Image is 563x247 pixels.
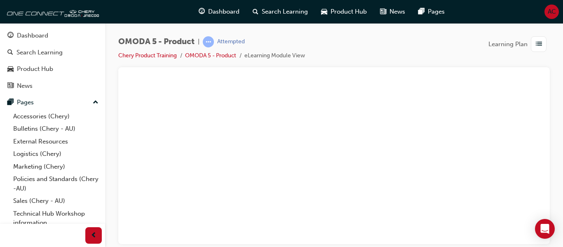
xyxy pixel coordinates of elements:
span: OMODA 5 - Product [118,37,195,47]
a: Marketing (Chery) [10,160,102,173]
span: AC [548,7,556,16]
span: pages-icon [418,7,425,17]
span: news-icon [7,82,14,90]
span: guage-icon [7,32,14,40]
span: up-icon [93,97,99,108]
div: Search Learning [16,48,63,57]
span: car-icon [7,66,14,73]
span: News [389,7,405,16]
div: Pages [17,98,34,107]
span: search-icon [253,7,258,17]
div: Open Intercom Messenger [535,219,555,239]
span: search-icon [7,49,13,56]
span: car-icon [321,7,327,17]
div: News [17,81,33,91]
div: Attempted [217,38,245,46]
a: news-iconNews [373,3,412,20]
a: Logistics (Chery) [10,148,102,160]
a: pages-iconPages [412,3,451,20]
a: Accessories (Chery) [10,110,102,123]
a: Sales (Chery - AU) [10,195,102,207]
span: Pages [428,7,445,16]
div: Dashboard [17,31,48,40]
button: AC [544,5,559,19]
button: Pages [3,95,102,110]
button: DashboardSearch LearningProduct HubNews [3,26,102,95]
span: Product Hub [331,7,367,16]
a: OMODA 5 - Product [185,52,236,59]
a: Chery Product Training [118,52,177,59]
span: news-icon [380,7,386,17]
a: Dashboard [3,28,102,43]
span: Search Learning [262,7,308,16]
span: list-icon [536,39,542,49]
a: Product Hub [3,61,102,77]
span: learningRecordVerb_ATTEMPT-icon [203,36,214,47]
span: prev-icon [91,231,97,241]
li: eLearning Module View [244,51,305,61]
a: External Resources [10,135,102,148]
a: News [3,78,102,94]
span: Learning Plan [488,40,528,49]
span: guage-icon [199,7,205,17]
button: Learning Plan [488,36,550,52]
img: oneconnect [4,3,99,20]
a: Policies and Standards (Chery -AU) [10,173,102,195]
span: pages-icon [7,99,14,106]
a: Technical Hub Workshop information [10,207,102,229]
div: Product Hub [17,64,53,74]
a: Search Learning [3,45,102,60]
a: guage-iconDashboard [192,3,246,20]
span: Dashboard [208,7,239,16]
a: car-iconProduct Hub [314,3,373,20]
a: Bulletins (Chery - AU) [10,122,102,135]
span: | [198,37,199,47]
a: search-iconSearch Learning [246,3,314,20]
